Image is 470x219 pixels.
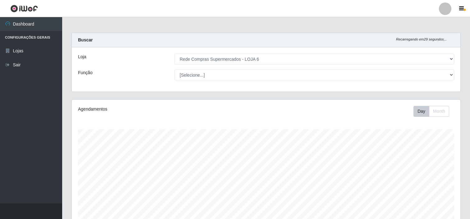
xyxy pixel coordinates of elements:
div: Agendamentos [78,106,229,112]
strong: Buscar [78,37,93,42]
div: First group [413,106,449,117]
button: Month [429,106,449,117]
button: Day [413,106,429,117]
label: Função [78,69,93,76]
img: CoreUI Logo [10,5,38,12]
i: Recarregando em 29 segundos... [396,37,447,41]
div: Toolbar with button groups [413,106,454,117]
label: Loja [78,54,86,60]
